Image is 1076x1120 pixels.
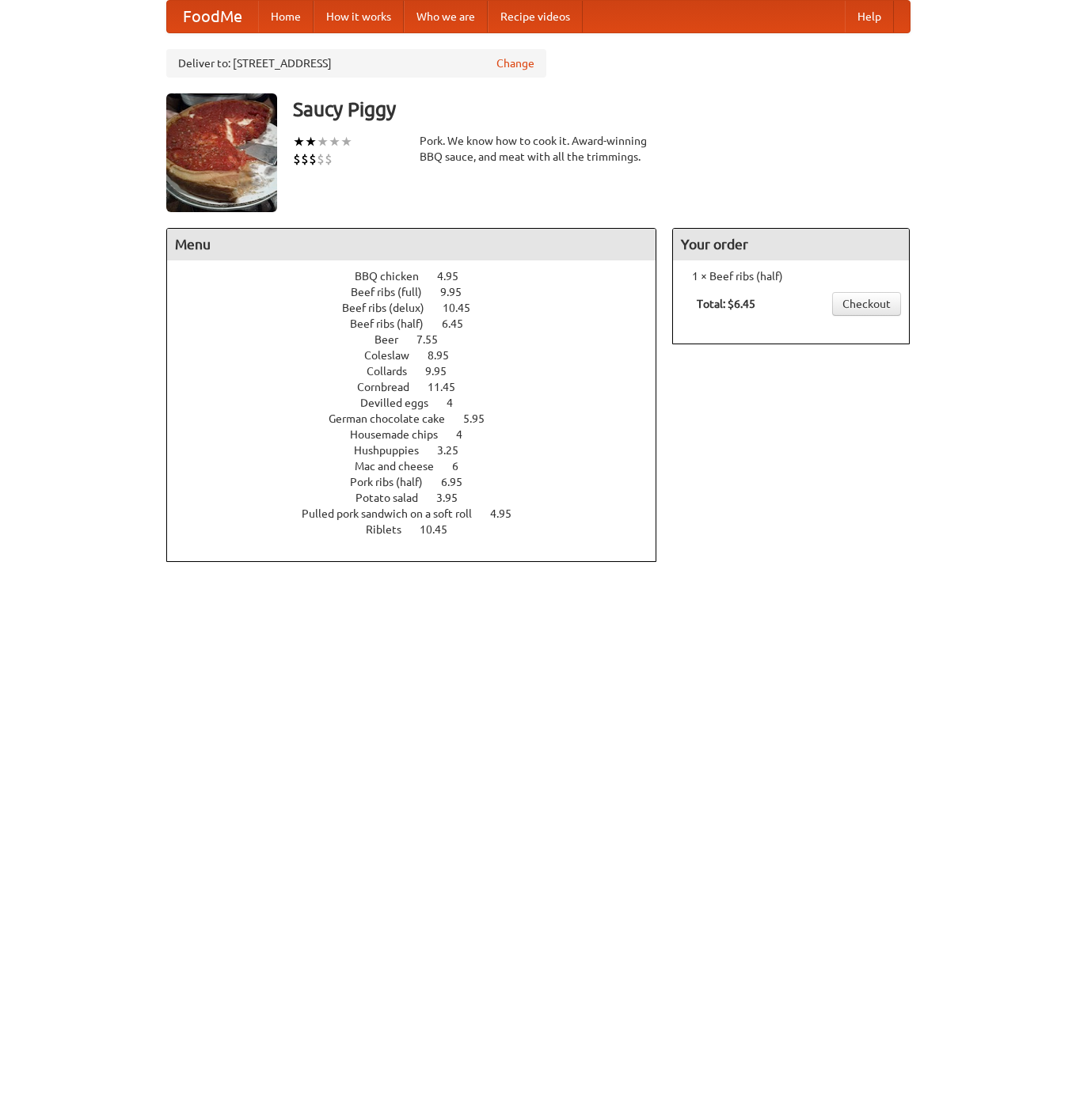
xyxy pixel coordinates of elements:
[832,292,901,316] a: Checkout
[293,150,301,168] li: $
[350,317,492,330] a: Beef ribs (half) 6.45
[350,428,492,441] a: Housemade chips 4
[488,1,583,32] a: Recipe videos
[697,298,755,310] b: Total: $6.45
[301,150,309,168] li: $
[309,150,317,168] li: $
[420,523,463,536] span: 10.45
[437,444,474,457] span: 3.25
[350,476,439,488] span: Pork ribs (half)
[355,270,488,283] a: BBQ chicken 4.95
[342,302,500,314] a: Beef ribs (delux) 10.45
[354,444,488,457] a: Hushpuppies 3.25
[442,317,479,330] span: 6.45
[350,428,454,441] span: Housemade chips
[681,268,901,284] li: 1 × Beef ribs (half)
[443,302,486,314] span: 10.45
[166,49,546,78] div: Deliver to: [STREET_ADDRESS]
[375,333,467,346] a: Beer 7.55
[317,133,329,150] li: ★
[360,397,444,409] span: Devilled eggs
[293,93,911,125] h3: Saucy Piggy
[367,365,476,378] a: Collards 9.95
[167,229,656,260] h4: Menu
[293,133,305,150] li: ★
[355,492,434,504] span: Potato salad
[463,412,500,425] span: 5.95
[305,133,317,150] li: ★
[673,229,909,260] h4: Your order
[167,1,258,32] a: FoodMe
[355,270,435,283] span: BBQ chicken
[404,1,488,32] a: Who we are
[367,365,423,378] span: Collards
[490,507,527,520] span: 4.95
[302,507,541,520] a: Pulled pork sandwich on a soft roll 4.95
[350,476,492,488] a: Pork ribs (half) 6.95
[447,397,469,409] span: 4
[351,286,438,298] span: Beef ribs (full)
[355,460,450,473] span: Mac and cheese
[440,286,477,298] span: 9.95
[342,302,440,314] span: Beef ribs (delux)
[416,333,454,346] span: 7.55
[357,381,485,393] a: Cornbread 11.45
[437,270,474,283] span: 4.95
[375,333,414,346] span: Beer
[325,150,333,168] li: $
[420,133,657,165] div: Pork. We know how to cook it. Award-winning BBQ sauce, and meat with all the trimmings.
[436,492,473,504] span: 3.95
[452,460,474,473] span: 6
[364,349,425,362] span: Coleslaw
[364,349,478,362] a: Coleslaw 8.95
[258,1,314,32] a: Home
[428,349,465,362] span: 8.95
[351,286,491,298] a: Beef ribs (full) 9.95
[366,523,477,536] a: Riblets 10.45
[441,476,478,488] span: 6.95
[340,133,352,150] li: ★
[354,444,435,457] span: Hushpuppies
[366,523,417,536] span: Riblets
[314,1,404,32] a: How it works
[425,365,462,378] span: 9.95
[329,133,340,150] li: ★
[350,317,439,330] span: Beef ribs (half)
[428,381,471,393] span: 11.45
[845,1,894,32] a: Help
[496,55,534,71] a: Change
[357,381,425,393] span: Cornbread
[166,93,277,212] img: angular.jpg
[360,397,482,409] a: Devilled eggs 4
[329,412,514,425] a: German chocolate cake 5.95
[302,507,488,520] span: Pulled pork sandwich on a soft roll
[456,428,478,441] span: 4
[329,412,461,425] span: German chocolate cake
[317,150,325,168] li: $
[355,460,488,473] a: Mac and cheese 6
[355,492,487,504] a: Potato salad 3.95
